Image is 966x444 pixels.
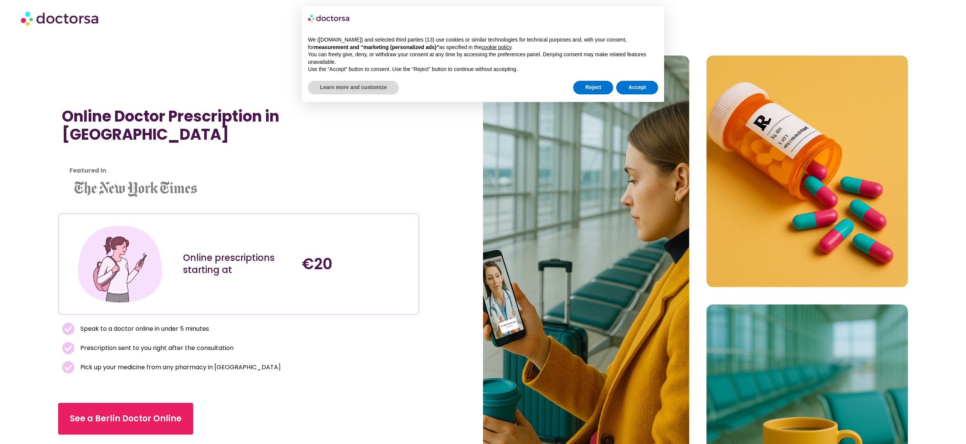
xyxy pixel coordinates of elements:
img: logo [308,12,350,24]
button: Reject [573,81,613,94]
h4: €20 [302,255,413,273]
button: Learn more and customize [308,81,399,94]
p: We ([DOMAIN_NAME]) and selected third parties (13) use cookies or similar technologies for techni... [308,36,658,51]
h1: Online Doctor Prescription in [GEOGRAPHIC_DATA] [62,107,415,143]
a: cookie policy [481,44,511,50]
button: Accept [616,81,658,94]
span: See a Berlin Doctor Online [70,413,182,425]
span: Prescription sent to you right after the consultation [78,343,234,353]
span: Speak to a doctor online in under 5 minutes [78,324,209,334]
strong: Featured in [69,166,106,175]
a: See a Berlin Doctor Online [58,403,193,435]
iframe: Customer reviews powered by Trustpilot [62,160,415,169]
span: Pick up your medicine from any pharmacy in [GEOGRAPHIC_DATA] [78,362,281,373]
strong: measurement and “marketing (personalized ads)” [314,44,439,50]
p: You can freely give, deny, or withdraw your consent at any time by accessing the preferences pane... [308,51,658,66]
div: Online prescriptions starting at [183,252,294,276]
iframe: Customer reviews powered by Trustpilot [62,151,175,160]
p: Use the “Accept” button to consent. Use the “Reject” button to continue without accepting. [308,66,658,73]
img: Illustration depicting a young woman in a casual outfit, engaged with her smartphone. She has a p... [75,220,165,309]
